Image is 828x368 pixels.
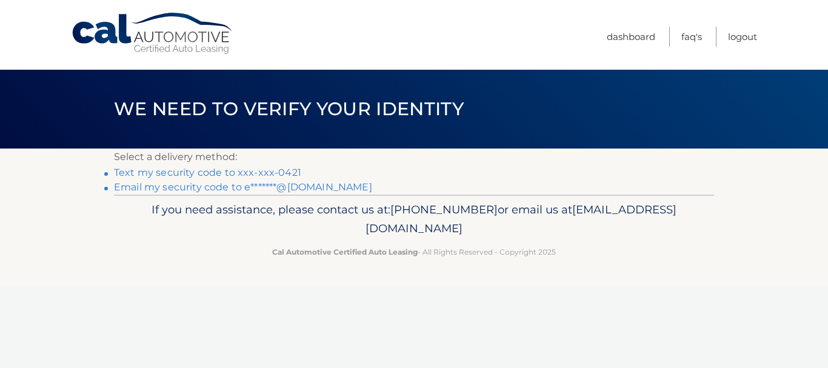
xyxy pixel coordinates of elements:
span: [PHONE_NUMBER] [390,202,498,216]
p: Select a delivery method: [114,149,714,166]
p: - All Rights Reserved - Copyright 2025 [122,246,706,258]
a: Logout [728,27,757,47]
a: Cal Automotive [71,12,235,55]
a: Dashboard [607,27,655,47]
p: If you need assistance, please contact us at: or email us at [122,200,706,239]
strong: Cal Automotive Certified Auto Leasing [272,247,418,256]
a: FAQ's [681,27,702,47]
a: Text my security code to xxx-xxx-0421 [114,167,301,178]
span: We need to verify your identity [114,98,464,120]
a: Email my security code to e*******@[DOMAIN_NAME] [114,181,372,193]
